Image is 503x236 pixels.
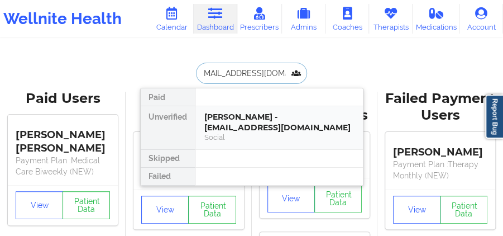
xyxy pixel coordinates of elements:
button: Patient Data [314,185,362,213]
a: Coaches [325,4,369,34]
div: Failed [141,168,195,186]
button: View [141,196,189,224]
button: Patient Data [188,196,236,224]
button: Patient Data [440,196,487,224]
div: Social [204,133,354,142]
p: Payment Plan : Medical Care Biweekly (NEW) [16,155,110,177]
a: Admins [282,4,325,34]
a: Medications [413,4,459,34]
button: View [393,196,440,224]
a: Prescribers [237,4,282,34]
div: Paid Users [8,90,118,107]
a: Account [459,4,503,34]
div: [PERSON_NAME] [PERSON_NAME] [16,121,110,155]
div: Unverified [141,106,195,150]
div: Paid [141,88,195,106]
div: Failed Payment Users [385,90,495,125]
a: Calendar [150,4,194,34]
div: [PERSON_NAME] - [EMAIL_ADDRESS][DOMAIN_NAME] [204,112,354,133]
a: Report Bug [485,95,503,139]
a: Therapists [369,4,413,34]
button: View [16,191,63,219]
div: Skipped [141,150,195,168]
button: Patient Data [63,191,110,219]
button: View [267,185,315,213]
div: Unverified Users [133,90,243,125]
div: [PERSON_NAME] [393,138,487,159]
p: Payment Plan : Therapy Monthly (NEW) [393,159,487,181]
a: Dashboard [194,4,237,34]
